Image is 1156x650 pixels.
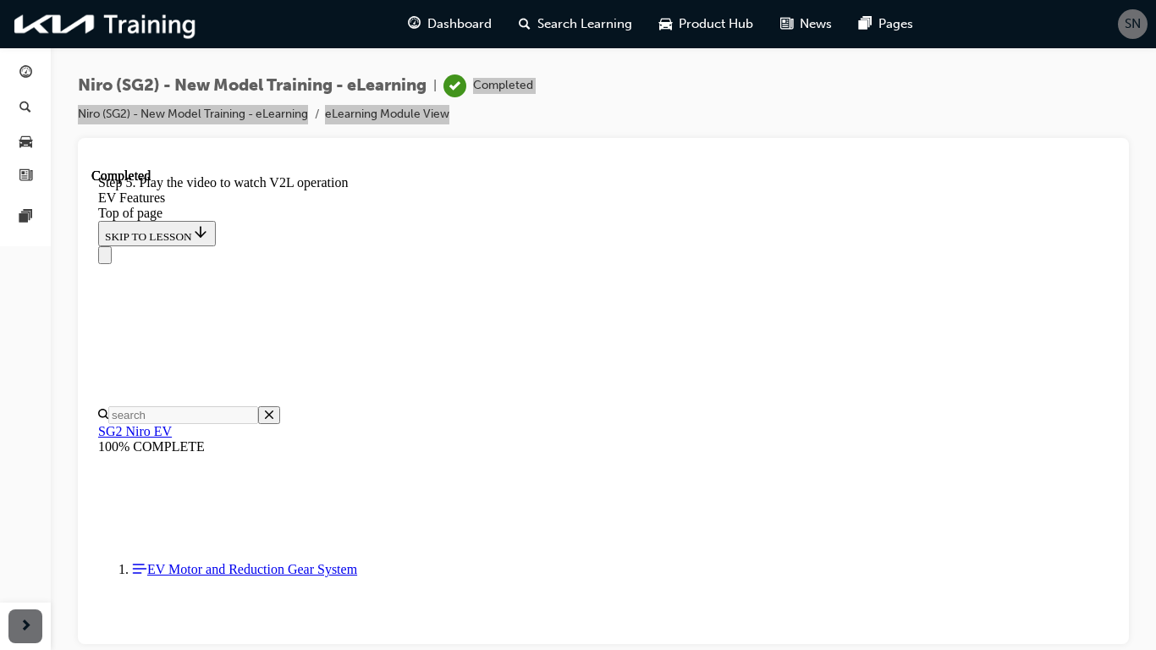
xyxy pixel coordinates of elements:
[859,14,872,35] span: pages-icon
[7,7,1017,22] div: Step 5. Play the video to watch V2L operation
[19,66,32,81] span: guage-icon
[780,14,793,35] span: news-icon
[767,7,845,41] a: news-iconNews
[394,7,505,41] a: guage-iconDashboard
[519,14,531,35] span: search-icon
[19,210,32,225] span: pages-icon
[800,14,832,34] span: News
[325,105,449,124] li: eLearning Module View
[537,14,632,34] span: Search Learning
[7,22,1017,37] div: EV Features
[408,14,421,35] span: guage-icon
[505,7,646,41] a: search-iconSearch Learning
[78,107,308,121] a: Niro (SG2) - New Model Training - eLearning
[78,76,427,96] span: Niro (SG2) - New Model Training - eLearning
[19,616,32,637] span: next-icon
[19,169,32,185] span: news-icon
[7,52,124,78] button: SKIP TO LESSON
[427,14,492,34] span: Dashboard
[1125,14,1141,34] span: SN
[433,76,437,96] span: |
[7,37,1017,52] div: Top of page
[646,7,767,41] a: car-iconProduct Hub
[7,256,80,270] a: SG2 Niro EV
[14,62,118,74] span: SKIP TO LESSON
[1118,9,1148,39] button: SN
[443,74,466,97] span: learningRecordVerb_COMPLETE-icon
[7,78,20,96] button: Close navigation menu
[473,78,533,94] div: Completed
[7,271,1017,286] div: 100% COMPLETE
[19,101,31,116] span: search-icon
[679,14,753,34] span: Product Hub
[19,135,32,150] span: car-icon
[659,14,672,35] span: car-icon
[845,7,927,41] a: pages-iconPages
[8,7,203,41] img: kia-training
[878,14,913,34] span: Pages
